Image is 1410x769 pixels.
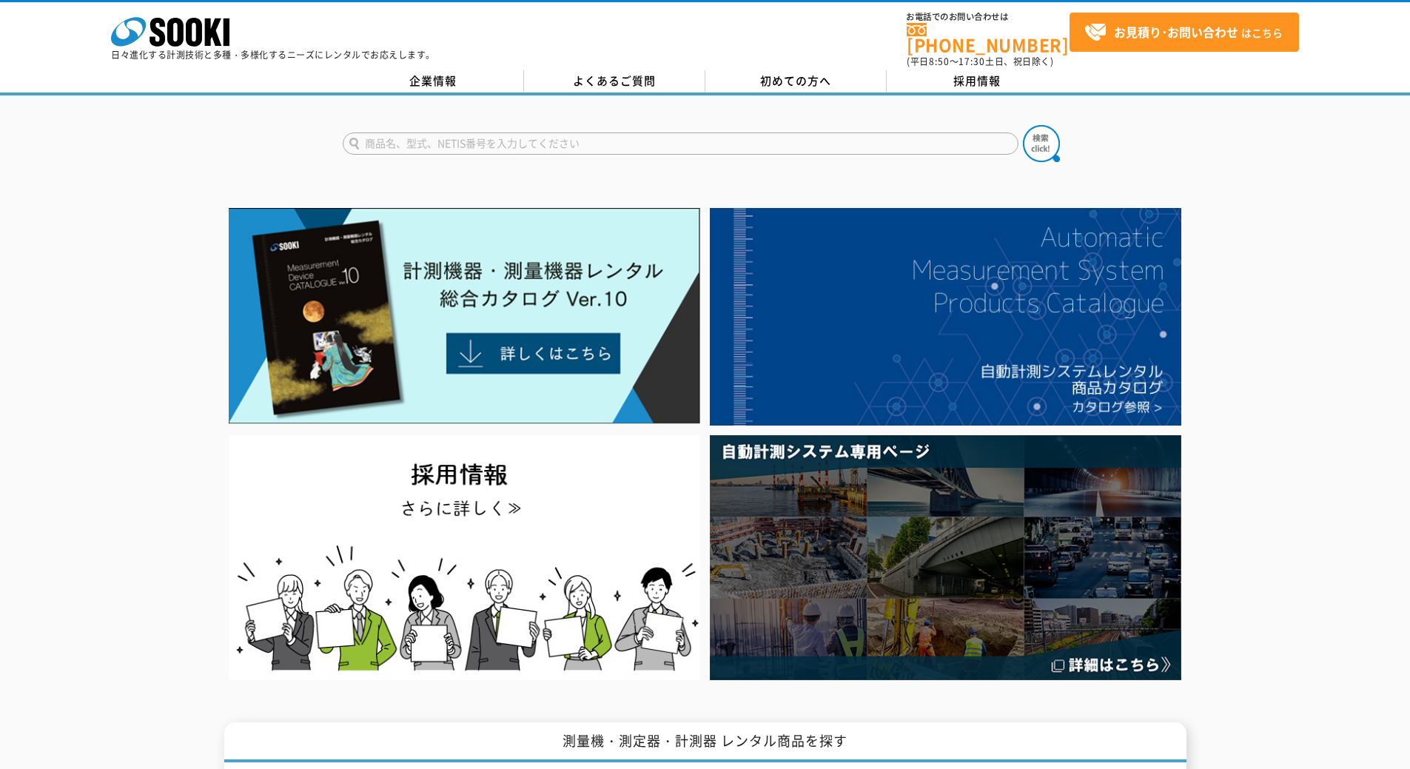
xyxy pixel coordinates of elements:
[229,435,700,680] img: SOOKI recruit
[710,435,1181,680] img: 自動計測システム専用ページ
[1114,23,1238,41] strong: お見積り･お問い合わせ
[929,55,950,68] span: 8:50
[705,70,887,93] a: 初めての方へ
[343,70,524,93] a: 企業情報
[710,208,1181,426] img: 自動計測システムカタログ
[1084,21,1283,44] span: はこちら
[524,70,705,93] a: よくあるご質問
[907,13,1070,21] span: お電話でのお問い合わせは
[887,70,1068,93] a: 採用情報
[907,23,1070,53] a: [PHONE_NUMBER]
[229,208,700,424] img: Catalog Ver10
[224,722,1186,763] h1: 測量機・測定器・計測器 レンタル商品を探す
[959,55,985,68] span: 17:30
[1070,13,1299,52] a: お見積り･お問い合わせはこちら
[1023,125,1060,162] img: btn_search.png
[343,132,1018,155] input: 商品名、型式、NETIS番号を入力してください
[907,55,1053,68] span: (平日 ～ 土日、祝日除く)
[760,73,831,89] span: 初めての方へ
[111,50,435,59] p: 日々進化する計測技術と多種・多様化するニーズにレンタルでお応えします。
